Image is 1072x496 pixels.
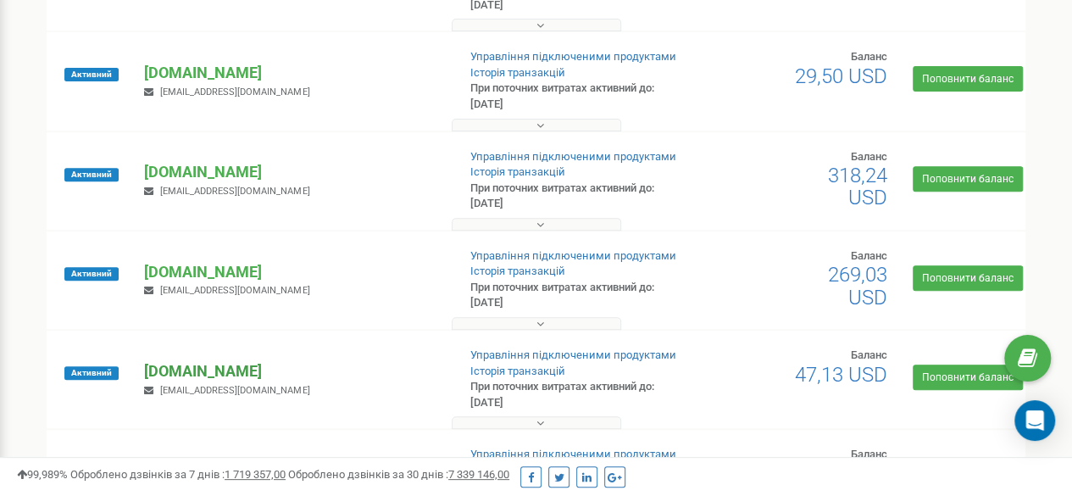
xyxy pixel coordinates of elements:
[913,66,1023,92] a: Поповнити баланс
[913,265,1023,291] a: Поповнити баланс
[470,165,565,178] a: Історія транзакцій
[828,263,887,309] span: 269,03 USD
[470,249,676,262] a: Управління підключеними продуктами
[160,186,309,197] span: [EMAIL_ADDRESS][DOMAIN_NAME]
[470,348,676,361] a: Управління підключеними продуктами
[64,366,119,380] span: Активний
[470,379,687,410] p: При поточних витратах активний до: [DATE]
[64,267,119,281] span: Активний
[64,68,119,81] span: Активний
[851,150,887,163] span: Баланс
[225,468,286,481] u: 1 719 357,00
[17,468,68,481] span: 99,989%
[448,468,509,481] u: 7 339 146,00
[470,81,687,112] p: При поточних витратах активний до: [DATE]
[160,86,309,98] span: [EMAIL_ADDRESS][DOMAIN_NAME]
[144,261,442,283] p: [DOMAIN_NAME]
[470,365,565,377] a: Історія транзакцій
[1014,400,1055,441] div: Open Intercom Messenger
[851,249,887,262] span: Баланс
[913,365,1023,390] a: Поповнити баланс
[470,66,565,79] a: Історія транзакцій
[470,50,676,63] a: Управління підключеними продуктами
[470,280,687,311] p: При поточних витратах активний до: [DATE]
[470,448,676,460] a: Управління підключеними продуктами
[144,360,442,382] p: [DOMAIN_NAME]
[160,285,309,296] span: [EMAIL_ADDRESS][DOMAIN_NAME]
[795,64,887,88] span: 29,50 USD
[851,348,887,361] span: Баланс
[160,385,309,396] span: [EMAIL_ADDRESS][DOMAIN_NAME]
[470,181,687,212] p: При поточних витратах активний до: [DATE]
[64,168,119,181] span: Активний
[795,363,887,387] span: 47,13 USD
[470,265,565,277] a: Історія транзакцій
[913,166,1023,192] a: Поповнити баланс
[851,50,887,63] span: Баланс
[288,468,509,481] span: Оброблено дзвінків за 30 днів :
[828,164,887,209] span: 318,24 USD
[70,468,286,481] span: Оброблено дзвінків за 7 днів :
[851,448,887,460] span: Баланс
[144,62,442,84] p: [DOMAIN_NAME]
[144,161,442,183] p: [DOMAIN_NAME]
[470,150,676,163] a: Управління підключеними продуктами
